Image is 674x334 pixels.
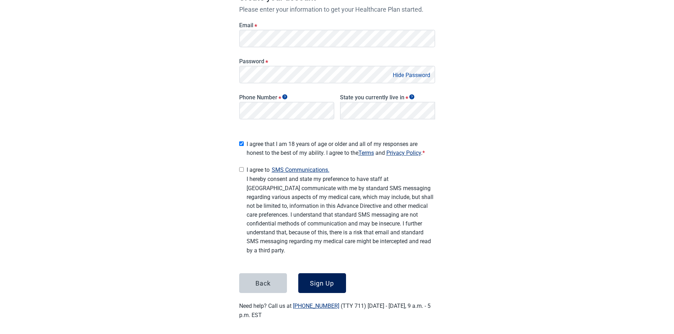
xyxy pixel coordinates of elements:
[298,273,346,293] button: Sign Up
[239,22,435,29] label: Email
[239,5,435,14] p: Please enter your information to get your Healthcare Plan started.
[293,303,339,309] a: [PHONE_NUMBER]
[270,165,332,175] button: Hide SMS communications details
[340,94,435,101] label: State you currently live in
[239,273,287,293] button: Back
[358,150,374,156] a: Read our Terms of Service
[247,140,435,157] span: I agree that I am 18 years of age or older and all of my responses are honest to the best of my a...
[409,94,414,99] span: Show tooltip
[255,280,271,287] div: Back
[239,94,334,101] label: Phone Number
[310,280,334,287] div: Sign Up
[386,150,421,156] a: Read our Privacy Policy
[239,58,435,65] label: Password
[391,70,432,80] button: Hide Password
[282,94,287,99] span: Show tooltip
[239,303,431,318] label: Need help? Call us at (TTY 711) [DATE] - [DATE], 9 a.m. - 5 p.m. EST
[247,165,435,175] span: I agree to
[247,175,435,265] div: SMS consent details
